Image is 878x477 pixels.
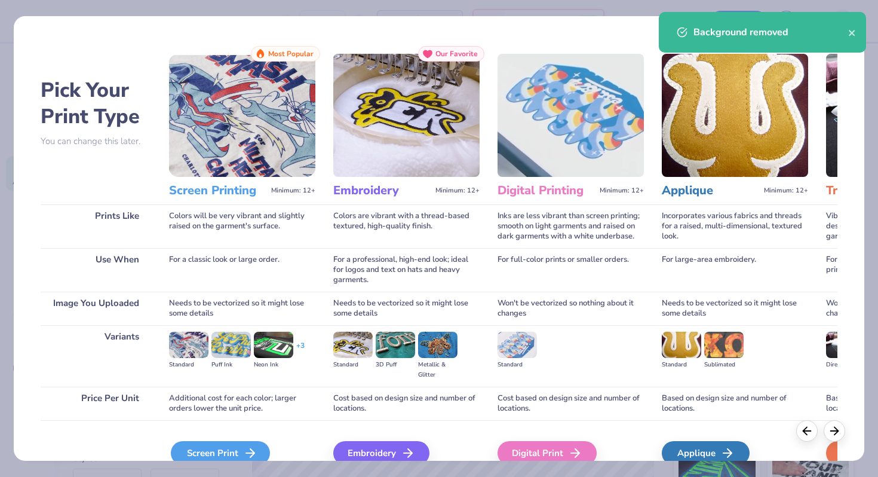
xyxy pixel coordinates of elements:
[662,332,701,358] img: Standard
[169,248,315,292] div: For a classic look or large order.
[662,292,808,325] div: Needs to be vectorized so it might lose some details
[271,186,315,195] span: Minimum: 12+
[376,332,415,358] img: 3D Puff
[41,204,151,248] div: Prints Like
[211,332,251,358] img: Puff Ink
[498,54,644,177] img: Digital Printing
[662,441,750,465] div: Applique
[333,204,480,248] div: Colors are vibrant with a thread-based textured, high-quality finish.
[662,360,701,370] div: Standard
[333,248,480,292] div: For a professional, high-end look; ideal for logos and text on hats and heavy garments.
[41,136,151,146] p: You can change this later.
[254,360,293,370] div: Neon Ink
[662,204,808,248] div: Incorporates various fabrics and threads for a raised, multi-dimensional, textured look.
[376,360,415,370] div: 3D Puff
[333,387,480,420] div: Cost based on design size and number of locations.
[498,248,644,292] div: For full-color prints or smaller orders.
[498,183,595,198] h3: Digital Printing
[169,332,208,358] img: Standard
[693,25,848,39] div: Background removed
[41,77,151,130] h2: Pick Your Print Type
[333,183,431,198] h3: Embroidery
[662,387,808,420] div: Based on design size and number of locations.
[826,360,865,370] div: Direct-to-film
[296,341,305,361] div: + 3
[704,332,744,358] img: Sublimated
[764,186,808,195] span: Minimum: 12+
[333,54,480,177] img: Embroidery
[254,332,293,358] img: Neon Ink
[435,186,480,195] span: Minimum: 12+
[169,292,315,325] div: Needs to be vectorized so it might lose some details
[169,183,266,198] h3: Screen Printing
[498,360,537,370] div: Standard
[169,387,315,420] div: Additional cost for each color; larger orders lower the unit price.
[333,332,373,358] img: Standard
[498,441,597,465] div: Digital Print
[41,292,151,325] div: Image You Uploaded
[435,50,478,58] span: Our Favorite
[662,54,808,177] img: Applique
[826,332,865,358] img: Direct-to-film
[41,325,151,387] div: Variants
[704,360,744,370] div: Sublimated
[418,360,458,380] div: Metallic & Glitter
[498,332,537,358] img: Standard
[171,441,270,465] div: Screen Print
[333,360,373,370] div: Standard
[418,332,458,358] img: Metallic & Glitter
[498,292,644,325] div: Won't be vectorized so nothing about it changes
[41,248,151,292] div: Use When
[169,360,208,370] div: Standard
[498,387,644,420] div: Cost based on design size and number of locations.
[333,441,429,465] div: Embroidery
[333,292,480,325] div: Needs to be vectorized so it might lose some details
[662,248,808,292] div: For large-area embroidery.
[498,204,644,248] div: Inks are less vibrant than screen printing; smooth on light garments and raised on dark garments ...
[169,54,315,177] img: Screen Printing
[848,25,856,39] button: close
[211,360,251,370] div: Puff Ink
[662,183,759,198] h3: Applique
[268,50,314,58] span: Most Popular
[600,186,644,195] span: Minimum: 12+
[41,387,151,420] div: Price Per Unit
[169,204,315,248] div: Colors will be very vibrant and slightly raised on the garment's surface.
